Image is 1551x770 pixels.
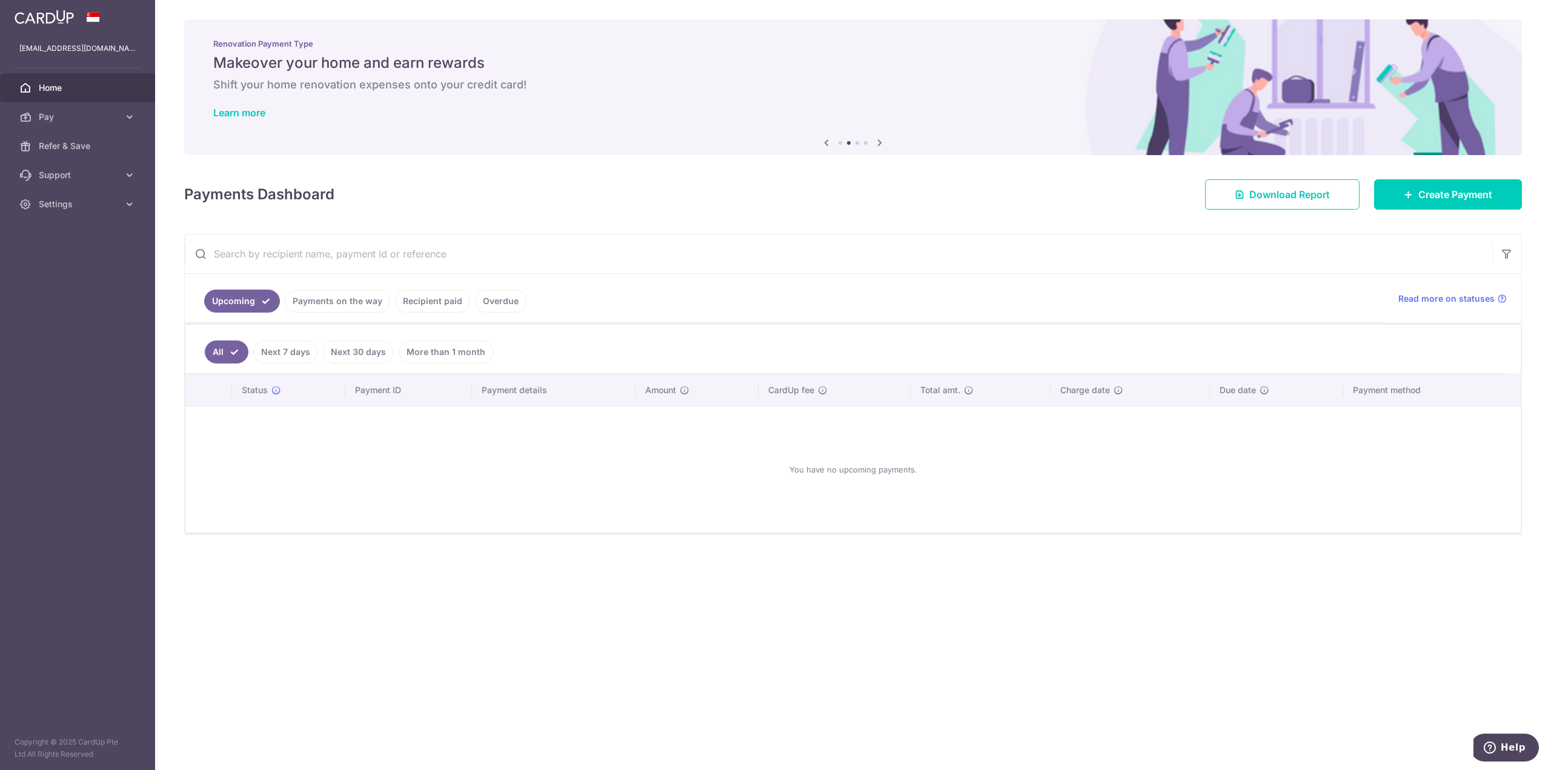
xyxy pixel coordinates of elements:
span: Due date [1220,384,1256,396]
th: Payment details [472,374,636,406]
h5: Makeover your home and earn rewards [213,53,1493,73]
span: Amount [645,384,676,396]
p: Renovation Payment Type [213,39,1493,48]
a: Upcoming [204,290,280,313]
span: CardUp fee [768,384,814,396]
a: Learn more [213,107,265,119]
a: All [205,340,248,363]
span: Pay [39,111,119,123]
a: Next 7 days [253,340,318,363]
span: Settings [39,198,119,210]
h4: Payments Dashboard [184,184,334,205]
a: Download Report [1205,179,1360,210]
img: CardUp [15,10,74,24]
span: Support [39,169,119,181]
div: You have no upcoming payments. [200,416,1506,523]
a: Next 30 days [323,340,394,363]
a: Overdue [475,290,526,313]
span: Home [39,82,119,94]
th: Payment ID [345,374,471,406]
img: Renovation banner [184,19,1522,155]
a: More than 1 month [399,340,493,363]
span: Read more on statuses [1398,293,1495,305]
span: Create Payment [1418,187,1492,202]
span: Refer & Save [39,140,119,152]
span: Total amt. [920,384,960,396]
span: Download Report [1249,187,1330,202]
a: Create Payment [1374,179,1522,210]
span: Status [242,384,268,396]
span: Charge date [1060,384,1110,396]
p: [EMAIL_ADDRESS][DOMAIN_NAME] [19,42,136,55]
iframe: Opens a widget where you can find more information [1473,734,1539,764]
a: Read more on statuses [1398,293,1507,305]
a: Recipient paid [395,290,470,313]
th: Payment method [1343,374,1521,406]
h6: Shift your home renovation expenses onto your credit card! [213,78,1493,92]
input: Search by recipient name, payment id or reference [185,234,1492,273]
a: Payments on the way [285,290,390,313]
